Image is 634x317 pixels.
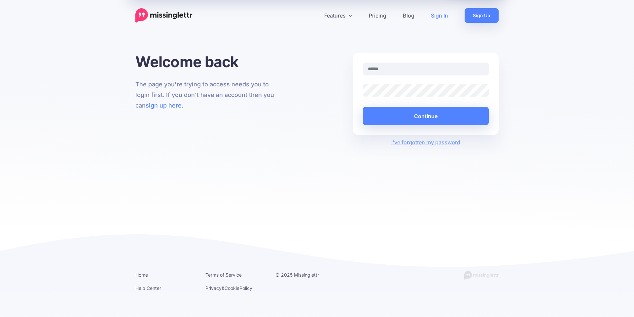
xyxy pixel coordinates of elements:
li: & Policy [205,284,265,292]
li: © 2025 Missinglettr [275,271,335,279]
a: Features [316,8,361,23]
a: Privacy [205,285,222,291]
a: Sign Up [465,8,499,23]
a: Sign In [423,8,456,23]
p: The page you're trying to access needs you to login first. If you don't have an account then you ... [135,79,281,111]
button: Continue [363,107,489,125]
a: I've forgotten my password [391,139,460,146]
a: Pricing [361,8,395,23]
a: Blog [395,8,423,23]
a: Home [135,272,148,278]
h1: Welcome back [135,53,281,71]
a: Help Center [135,285,161,291]
a: Terms of Service [205,272,242,278]
a: Cookie [225,285,239,291]
a: sign up here [146,102,182,109]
